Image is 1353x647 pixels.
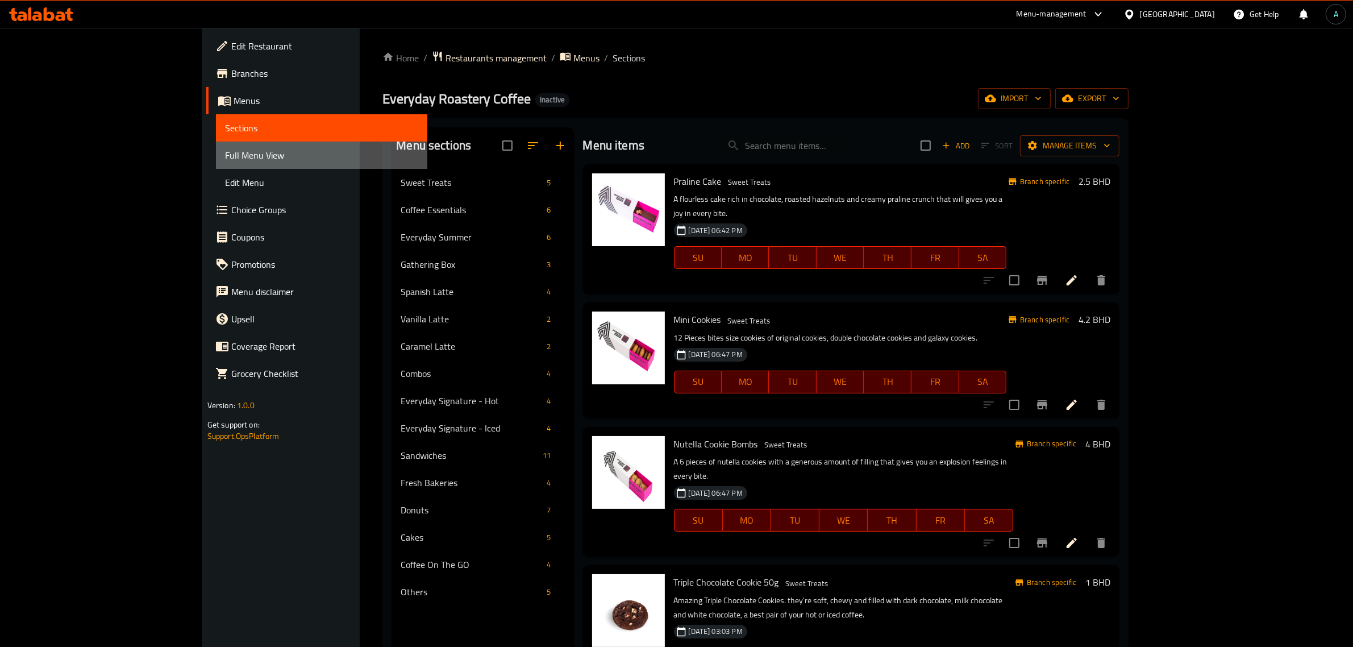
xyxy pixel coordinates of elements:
button: delete [1088,391,1115,418]
span: 2 [542,314,555,325]
span: Branch specific [1022,438,1081,449]
span: 6 [542,205,555,215]
div: Inactive [535,93,569,107]
a: Support.OpsPlatform [207,429,280,443]
div: items [542,258,555,271]
button: import [978,88,1051,109]
a: Coverage Report [206,333,428,360]
span: 2 [542,341,555,352]
button: Add section [547,132,574,159]
span: 1.0.0 [237,398,255,413]
div: items [542,585,555,599]
div: items [542,339,555,353]
div: items [542,503,555,517]
button: TU [769,246,817,269]
button: delete [1088,529,1115,557]
div: items [542,230,555,244]
div: items [542,394,555,408]
button: delete [1088,267,1115,294]
a: Edit Menu [216,169,428,196]
a: Restaurants management [432,51,547,65]
div: items [542,312,555,326]
span: TH [868,374,907,390]
span: Cakes [401,530,542,544]
span: Inactive [535,95,569,105]
span: Edit Restaurant [231,39,419,53]
button: SA [965,509,1013,532]
span: Select to update [1002,393,1026,417]
span: Get support on: [207,417,260,432]
img: Praline Cake [592,173,665,246]
img: Nutella Cookie Bombs [592,436,665,509]
span: Coupons [231,230,419,244]
span: Select section [914,134,938,157]
span: Donuts [401,503,542,517]
span: Edit Menu [225,176,419,189]
button: WE [819,509,868,532]
span: Coverage Report [231,339,419,353]
div: Coffee On The GO4 [392,551,573,578]
span: FR [916,374,955,390]
nav: breadcrumb [382,51,1129,65]
span: 3 [542,259,555,270]
div: Caramel Latte2 [392,333,573,360]
div: Fresh Bakeries4 [392,469,573,496]
span: Select section first [974,137,1020,155]
button: SU [674,246,722,269]
div: Combos4 [392,360,573,387]
button: Manage items [1020,135,1119,156]
span: Sweet Treats [781,577,833,590]
span: Coffee On The GO [401,558,542,571]
span: export [1064,92,1119,106]
span: SU [679,250,717,266]
div: Everyday Signature - Hot4 [392,387,573,414]
a: Sections [216,114,428,142]
span: 4 [542,423,555,434]
input: search [718,136,852,156]
div: Others5 [392,578,573,605]
span: TH [868,250,907,266]
span: Full Menu View [225,148,419,162]
span: TU [776,512,815,529]
div: Everyday Summer6 [392,223,573,251]
span: SA [964,250,1002,266]
span: Vanilla Latte [401,312,542,326]
span: import [987,92,1042,106]
a: Coupons [206,223,428,251]
h6: 4.2 BHD [1079,312,1110,327]
h2: Menu sections [396,137,471,154]
h6: 2.5 BHD [1079,173,1110,189]
span: Menus [573,51,600,65]
div: Combos [401,367,542,380]
span: MO [727,512,767,529]
span: WE [824,512,863,529]
span: Triple Chocolate Cookie 50g [674,574,779,591]
div: items [542,367,555,380]
div: items [538,449,555,462]
button: WE [817,246,864,269]
span: Sandwiches [401,449,538,462]
span: Sweet Treats [723,314,775,327]
span: 4 [542,287,555,297]
span: 4 [542,368,555,379]
button: FR [911,246,959,269]
a: Edit menu item [1065,536,1079,550]
div: Coffee Essentials [401,203,542,217]
span: Sweet Treats [401,176,542,189]
span: Branch specific [1015,176,1074,187]
span: FR [921,512,960,529]
span: Menu disclaimer [231,285,419,298]
a: Full Menu View [216,142,428,169]
div: items [542,285,555,298]
span: [DATE] 06:47 PM [684,488,747,499]
div: Everyday Signature - Hot [401,394,542,408]
span: A [1334,8,1338,20]
span: Fresh Bakeries [401,476,542,490]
